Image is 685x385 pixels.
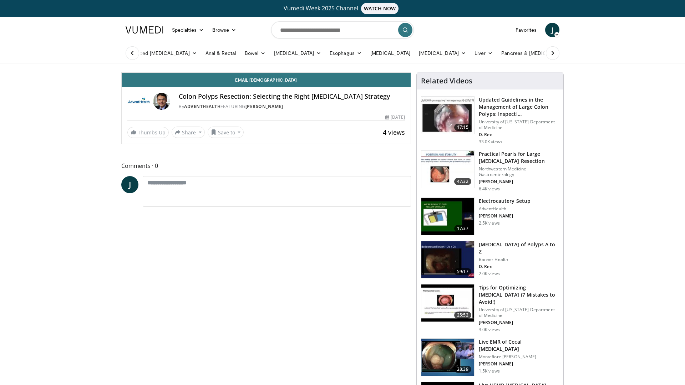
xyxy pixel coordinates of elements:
a: Esophagus [325,46,366,60]
img: VuMedi Logo [126,26,163,34]
h4: Related Videos [421,77,472,85]
a: [PERSON_NAME] [245,103,283,109]
p: [PERSON_NAME] [479,361,559,367]
p: D. Rex [479,264,559,269]
a: [MEDICAL_DATA] [270,46,325,60]
p: 2.5K views [479,220,500,226]
a: 17:37 Electrocautery Setup AdventHealth [PERSON_NAME] 2.5K views [421,197,559,235]
div: By FEATURING [179,103,405,110]
span: 59:17 [454,268,471,275]
img: 850778bb-8ad9-4cb4-ad3c-34ed2ae53136.150x105_q85_crop-smart_upscale.jpg [421,284,474,322]
p: AdventHealth [479,206,531,212]
h3: Practical Pearls for Large [MEDICAL_DATA] Resection [479,150,559,165]
h3: Updated Guidelines in the Management of Large Colon Polyps: Inspecti… [479,96,559,118]
span: WATCH NOW [361,3,399,14]
a: Browse [208,23,241,37]
video-js: Video Player [122,72,411,73]
img: bf168eeb-0ca8-416e-a810-04a26ed65824.150x105_q85_crop-smart_upscale.jpg [421,241,474,278]
a: Thumbs Up [127,127,169,138]
p: University of [US_STATE] Department of Medicine [479,307,559,318]
a: J [121,176,138,193]
img: Avatar [153,93,170,110]
a: [MEDICAL_DATA] [415,46,470,60]
a: 28:39 Live EMR of Cecal [MEDICAL_DATA] Montefiore [PERSON_NAME] [PERSON_NAME] 1.5K views [421,338,559,376]
a: Anal & Rectal [201,46,240,60]
h3: Live EMR of Cecal [MEDICAL_DATA] [479,338,559,353]
p: [PERSON_NAME] [479,179,559,185]
p: Montefiore [PERSON_NAME] [479,354,559,360]
a: 47:32 Practical Pearls for Large [MEDICAL_DATA] Resection Northwestern Medicine Gastroenterology ... [421,150,559,192]
h3: Tips for Optimizing [MEDICAL_DATA] (7 Mistakes to Avoid!) [479,284,559,306]
a: 17:15 Updated Guidelines in the Management of Large Colon Polyps: Inspecti… University of [US_STA... [421,96,559,145]
img: AdventHealth [127,93,150,110]
h3: [MEDICAL_DATA] of Polyps A to Z [479,241,559,255]
p: 2.0K views [479,271,500,277]
a: Favorites [511,23,541,37]
a: AdventHealth [184,103,220,109]
input: Search topics, interventions [271,21,414,38]
span: 47:32 [454,178,471,185]
p: 33.0K views [479,139,502,145]
a: Pancreas & [MEDICAL_DATA] [497,46,580,60]
span: 4 views [383,128,405,137]
div: [DATE] [385,114,405,120]
p: [PERSON_NAME] [479,320,559,325]
p: Northwestern Medicine Gastroenterology [479,166,559,178]
span: 25:52 [454,312,471,319]
span: 17:15 [454,124,471,131]
a: 59:17 [MEDICAL_DATA] of Polyps A to Z Banner Health D. Rex 2.0K views [421,241,559,279]
a: Email [DEMOGRAPHIC_DATA] [122,73,411,87]
img: c5b96632-e599-40e7-9704-3d2ea409a092.150x105_q85_crop-smart_upscale.jpg [421,339,474,376]
a: Bowel [240,46,270,60]
a: Advanced [MEDICAL_DATA] [121,46,201,60]
a: Specialties [168,23,208,37]
a: J [545,23,559,37]
a: Vumedi Week 2025 ChannelWATCH NOW [127,3,558,14]
img: dfcfcb0d-b871-4e1a-9f0c-9f64970f7dd8.150x105_q85_crop-smart_upscale.jpg [421,97,474,134]
span: 28:39 [454,366,471,373]
img: fad971be-1e1b-4bee-8d31-3c0c22ccf592.150x105_q85_crop-smart_upscale.jpg [421,198,474,235]
button: Share [172,127,205,138]
a: Liver [470,46,497,60]
p: D. Rex [479,132,559,138]
p: 3.0K views [479,327,500,333]
button: Save to [208,127,244,138]
span: 17:37 [454,225,471,232]
p: [PERSON_NAME] [479,213,531,219]
p: Banner Health [479,257,559,262]
a: 25:52 Tips for Optimizing [MEDICAL_DATA] (7 Mistakes to Avoid!) University of [US_STATE] Departme... [421,284,559,333]
a: [MEDICAL_DATA] [366,46,415,60]
h4: Colon Polyps Resection: Selecting the Right [MEDICAL_DATA] Strategy [179,93,405,101]
p: 6.4K views [479,186,500,192]
h3: Electrocautery Setup [479,197,531,205]
img: 0daeedfc-011e-4156-8487-34fa55861f89.150x105_q85_crop-smart_upscale.jpg [421,151,474,188]
p: University of [US_STATE] Department of Medicine [479,119,559,130]
span: Comments 0 [121,161,411,170]
p: 1.5K views [479,368,500,374]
